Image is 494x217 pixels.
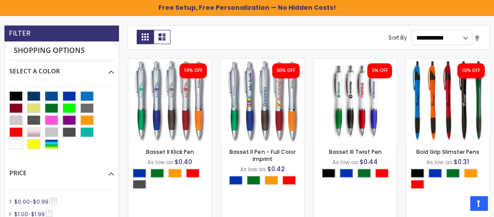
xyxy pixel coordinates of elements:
[267,165,285,173] span: $0.42
[464,169,477,177] div: Orange
[406,58,489,66] a: Bold Grip Slimster Promotional Pens
[454,157,469,166] span: $0.31
[247,176,260,185] div: Green
[375,169,388,177] div: Red
[328,148,381,156] a: Basset III Twist Pen
[221,59,304,142] img: Basset II Pen - Full Color Imprint
[360,157,378,166] span: $0.44
[168,169,182,177] div: Orange
[462,68,480,74] div: 10% OFF
[9,60,114,76] div: Select A Color
[174,157,192,166] span: $0.40
[265,176,278,185] div: Orange
[411,169,424,177] div: Black
[371,68,387,74] div: 5% OFF
[128,58,211,66] a: Basset II Klick Pen
[186,169,199,177] div: Red
[446,169,459,177] div: Green
[12,198,60,205] a: $0.00-$0.9933
[221,58,304,66] a: Basset II Pen - Full Color Imprint
[229,176,242,185] div: Blue
[229,148,295,163] a: Basset II Pen - Full Color Imprint
[240,165,266,173] span: As low as
[416,148,479,156] a: Bold Grip Slimster Pens
[340,169,353,177] div: Blue
[49,198,57,205] span: 33
[322,169,335,177] div: Black
[128,59,211,142] img: Basset II Klick Pen
[46,210,52,217] span: 7
[277,68,295,74] div: 30% OFF
[314,58,397,66] a: Basset III Twist Pen
[428,169,442,177] div: Blue
[421,193,494,217] iframe: Google Customer Reviews
[9,162,114,177] div: Price
[146,148,194,156] a: Basset II Klick Pen
[406,59,489,142] img: Bold Grip Slimster Promotional Pens
[411,180,424,189] div: Red
[147,158,173,166] span: As low as
[282,176,296,185] div: Red
[184,68,202,74] div: 10% OFF
[14,198,30,205] span: $0.00
[357,169,371,177] div: Green
[314,59,397,142] img: Basset III Twist Pen
[137,30,154,44] strong: Grid
[388,34,407,41] label: Sort By
[33,198,48,205] span: $0.99
[411,169,489,191] div: Select A Color
[427,158,452,166] span: As low as
[133,169,146,177] div: Blue
[322,169,393,180] div: Select A Color
[133,180,146,189] div: Smoke
[150,169,164,177] div: Green
[9,41,114,60] strong: Shopping Options
[133,169,211,191] div: Select A Color
[332,158,358,166] span: As low as
[229,176,300,187] div: Select A Color
[9,28,31,38] strong: Filter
